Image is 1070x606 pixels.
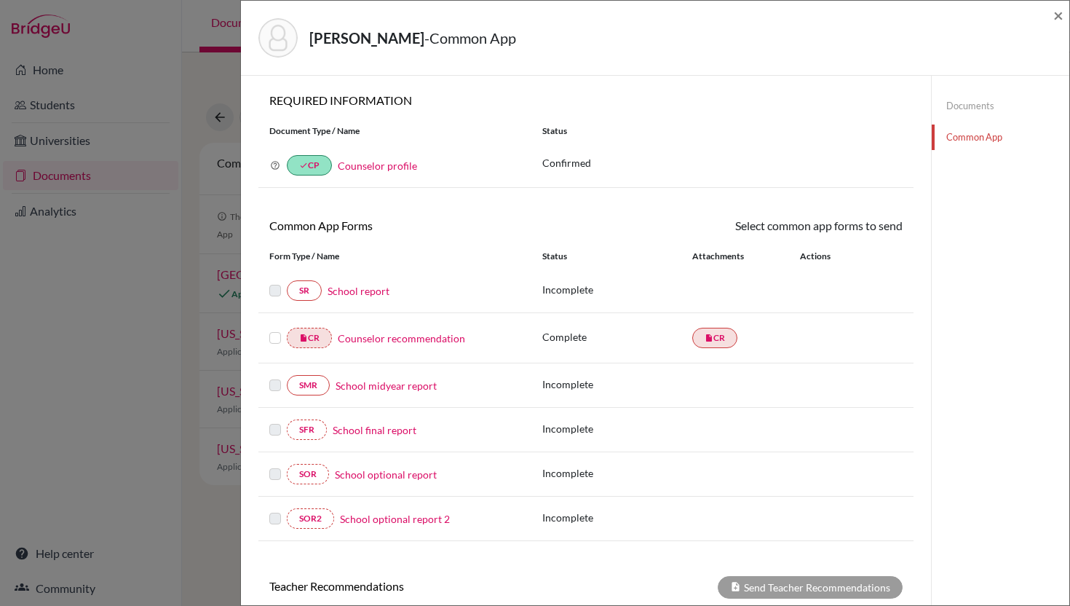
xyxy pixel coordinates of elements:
div: Form Type / Name [258,250,531,263]
h6: REQUIRED INFORMATION [258,93,914,107]
div: Status [542,250,692,263]
a: insert_drive_fileCR [692,328,737,348]
div: Select common app forms to send [586,217,914,235]
div: Send Teacher Recommendations [718,576,903,599]
i: insert_drive_file [705,334,713,342]
a: insert_drive_fileCR [287,328,332,348]
p: Incomplete [542,282,692,297]
a: SMR [287,375,330,396]
p: Confirmed [542,155,903,170]
a: School report [328,283,389,299]
p: Incomplete [542,377,692,392]
a: SOR [287,464,329,484]
div: Attachments [692,250,782,263]
span: - Common App [424,29,516,47]
p: Incomplete [542,510,692,525]
strong: [PERSON_NAME] [309,29,424,47]
h6: Teacher Recommendations [258,579,586,593]
i: insert_drive_file [299,334,308,342]
a: doneCP [287,155,332,176]
a: Common App [932,125,1069,150]
i: done [299,161,308,170]
a: Counselor recommendation [338,331,465,346]
a: SR [287,280,322,301]
a: Counselor profile [338,160,417,172]
p: Incomplete [542,465,692,481]
button: Close [1053,7,1063,24]
a: SOR2 [287,508,334,529]
a: School optional report [335,467,437,482]
p: Incomplete [542,421,692,436]
a: School midyear report [336,378,437,393]
div: Document Type / Name [258,125,531,138]
div: Actions [782,250,873,263]
a: School optional report 2 [340,511,450,527]
p: Complete [542,329,692,345]
span: × [1053,4,1063,25]
a: SFR [287,420,327,440]
a: School final report [333,422,416,438]
a: Documents [932,93,1069,119]
h6: Common App Forms [258,219,586,232]
div: Status [531,125,914,138]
